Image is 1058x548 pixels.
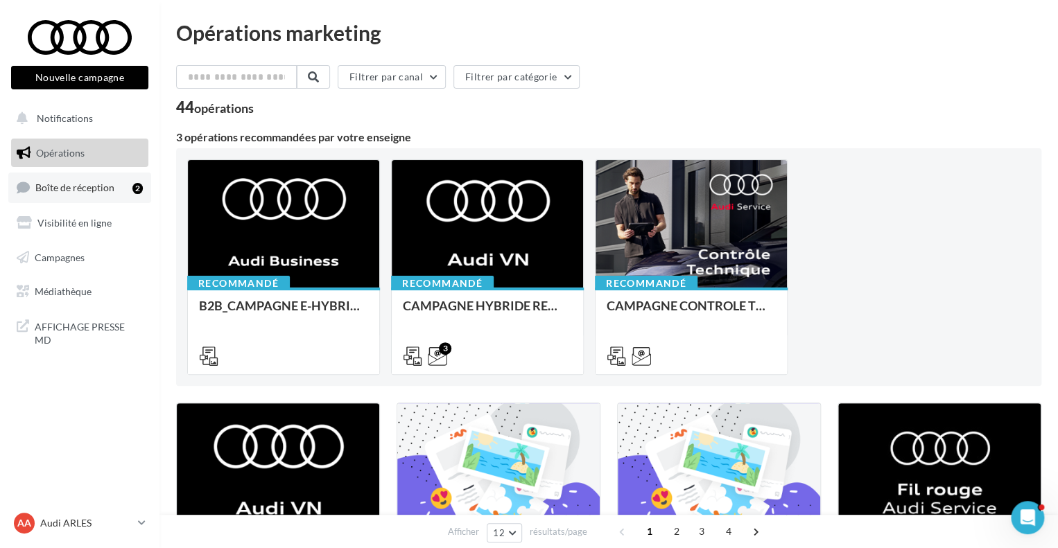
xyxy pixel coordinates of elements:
button: Filtrer par catégorie [453,65,580,89]
span: Afficher [448,525,479,538]
span: résultats/page [530,525,587,538]
span: Notifications [37,112,93,124]
span: AFFICHAGE PRESSE MD [35,317,143,347]
div: Opérations marketing [176,22,1041,43]
span: Boîte de réception [35,182,114,193]
a: Campagnes [8,243,151,272]
div: 3 [439,342,451,355]
span: Visibilité en ligne [37,217,112,229]
span: 3 [691,520,713,542]
span: Opérations [36,147,85,159]
a: Opérations [8,139,151,168]
div: opérations [194,102,254,114]
span: Campagnes [35,251,85,263]
a: Visibilité en ligne [8,209,151,238]
button: Filtrer par canal [338,65,446,89]
div: Recommandé [187,276,290,291]
div: B2B_CAMPAGNE E-HYBRID OCTOBRE [199,299,368,326]
div: Recommandé [595,276,697,291]
div: 3 opérations recommandées par votre enseigne [176,132,1041,143]
div: CAMPAGNE HYBRIDE RECHARGEABLE [403,299,572,326]
div: Recommandé [391,276,494,291]
a: AFFICHAGE PRESSE MD [8,312,151,353]
div: CAMPAGNE CONTROLE TECHNIQUE 25€ OCTOBRE [607,299,776,326]
button: 12 [487,523,522,542]
a: Boîte de réception2 [8,173,151,202]
p: Audi ARLES [40,516,132,530]
span: 4 [718,520,740,542]
span: 1 [639,520,661,542]
a: Médiathèque [8,277,151,306]
button: Notifications [8,104,146,133]
span: Médiathèque [35,285,92,297]
a: AA Audi ARLES [11,510,148,536]
div: 2 [132,183,143,194]
span: AA [17,516,31,530]
button: Nouvelle campagne [11,66,148,89]
iframe: Intercom live chat [1011,501,1044,534]
div: 44 [176,100,254,115]
span: 12 [493,527,505,538]
span: 2 [666,520,688,542]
